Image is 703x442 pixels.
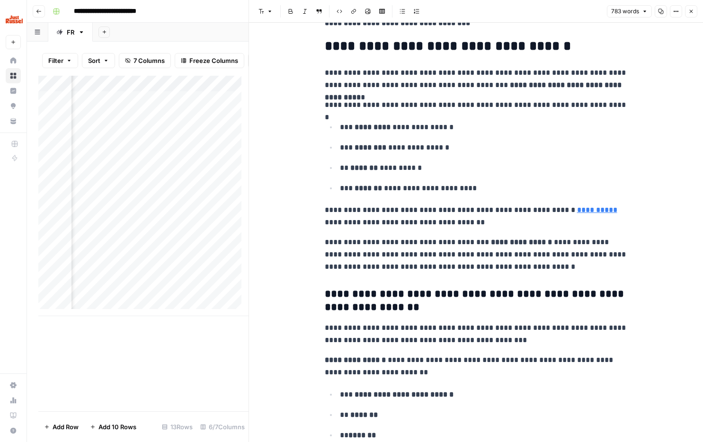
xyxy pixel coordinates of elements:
div: 13 Rows [158,419,196,434]
a: Learning Hub [6,408,21,423]
button: Add Row [38,419,84,434]
span: Sort [88,56,100,65]
div: FR [67,27,74,37]
button: Filter [42,53,78,68]
button: Workspace: Just Russel [6,8,21,31]
img: Just Russel Logo [6,11,23,28]
span: 7 Columns [133,56,165,65]
button: Sort [82,53,115,68]
a: Your Data [6,114,21,129]
span: Filter [48,56,63,65]
a: Usage [6,393,21,408]
div: 6/7 Columns [196,419,249,434]
button: Freeze Columns [175,53,244,68]
span: 783 words [611,7,639,16]
a: Home [6,53,21,68]
span: Freeze Columns [189,56,238,65]
button: Add 10 Rows [84,419,142,434]
a: Browse [6,68,21,83]
span: Add 10 Rows [98,422,136,432]
a: Opportunities [6,98,21,114]
a: FR [48,23,93,42]
button: 783 words [607,5,652,18]
a: Insights [6,83,21,98]
button: 7 Columns [119,53,171,68]
a: Settings [6,378,21,393]
span: Add Row [53,422,79,432]
button: Help + Support [6,423,21,438]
